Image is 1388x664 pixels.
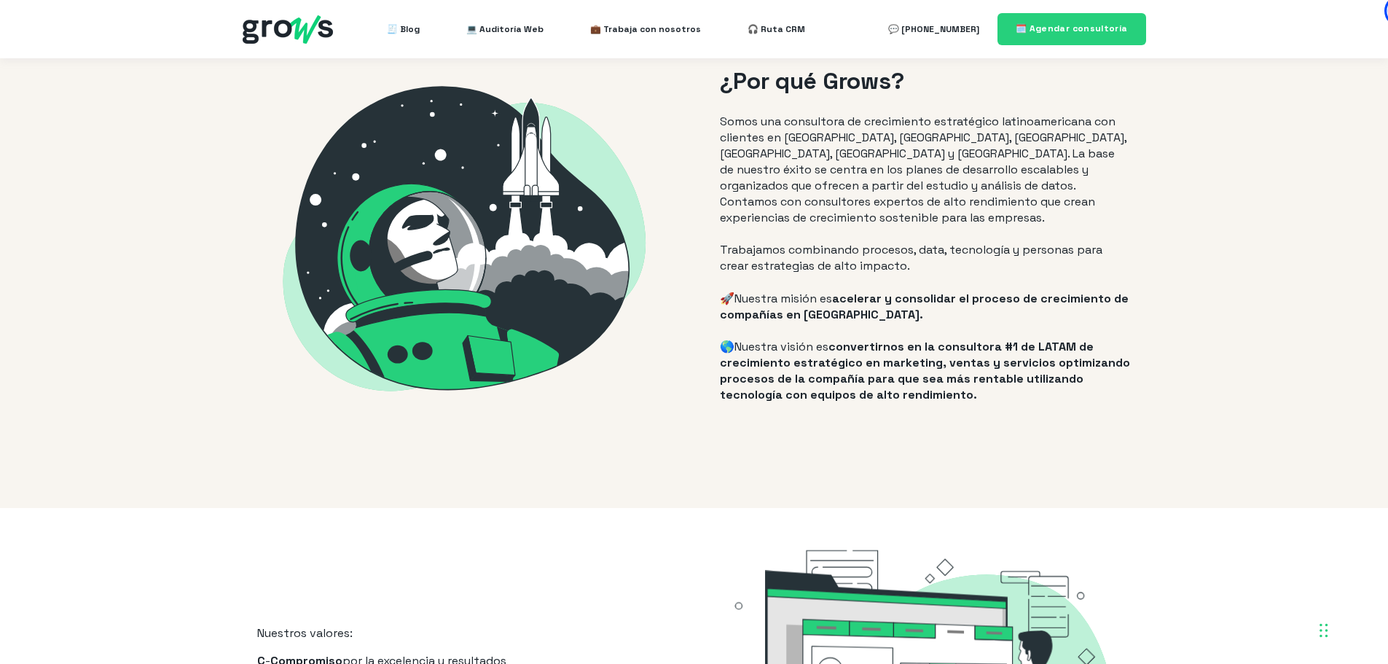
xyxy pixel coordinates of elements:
[720,114,1131,226] p: Somos una consultora de crecimiento estratégico latinoamericana con clientes en [GEOGRAPHIC_DATA]...
[466,15,544,44] a: 💻 Auditoría Web
[257,625,668,641] p: Nuestros valores:
[720,291,1129,322] span: acelerar y consolidar el proceso de crecimiento de compañías en [GEOGRAPHIC_DATA].
[1315,594,1388,664] div: Widget de chat
[1315,594,1388,664] iframe: Chat Widget
[720,339,734,354] span: 🌎
[997,13,1146,44] a: 🗓️ Agendar consultoría
[888,15,979,44] a: 💬 [PHONE_NUMBER]
[590,15,701,44] a: 💼 Trabaja con nosotros
[720,291,1131,323] p: 🚀Nuestra misión es
[1016,23,1128,34] span: 🗓️ Agendar consultoría
[1320,609,1328,652] div: Arrastrar
[720,242,1131,274] p: Trabajamos combinando procesos, data, tecnología y personas para crear estrategias de alto impacto.
[387,15,420,44] a: 🧾 Blog
[748,15,805,44] a: 🎧 Ruta CRM
[720,339,1130,402] span: convertirnos en la consultora #1 de LATAM de crecimiento estratégico en marketing, ventas y servi...
[720,65,1131,98] h2: ¿Por qué Grows?
[734,339,828,354] span: Nuestra visión es
[243,15,333,44] img: grows - hubspot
